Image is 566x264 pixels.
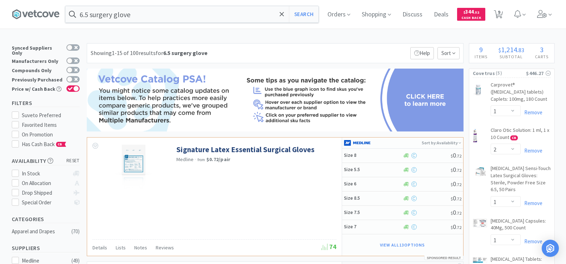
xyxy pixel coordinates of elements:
div: Previously Purchased [12,76,63,82]
a: [MEDICAL_DATA] Sensi-Touch Latex Surgical Gloves: Sterile, Powder Free Size 6.5, 50 Pairs [491,165,551,196]
span: . 72 [456,196,461,201]
span: 0 [451,208,461,216]
span: $ [499,46,501,54]
h4: Subtotal [493,53,530,60]
span: 0 [451,165,461,174]
span: ( 5 ) [495,70,526,77]
a: Remove [521,147,542,154]
span: $ [451,210,453,216]
div: Synced Suppliers Only [12,44,63,55]
h5: Size 5.5 [344,167,401,173]
div: Showing 1-15 of 100 results [91,49,207,58]
div: Manufacturers Only [12,58,63,64]
span: $ [464,10,465,15]
span: 0 [451,194,461,202]
span: 344 [464,8,479,15]
div: $446.27 [526,69,550,77]
span: . 72 [456,225,461,230]
h5: Categories [12,215,80,223]
span: 74 [321,243,336,251]
img: eb1468ae92c04a4ba97dc22c6f112bbd.png [87,69,464,131]
div: On Promotion [22,130,80,139]
a: Deals [431,11,451,18]
a: Remove [521,109,542,116]
img: b651475efa31425aaae2acdedc733f33_196937.png [473,166,487,177]
span: 0 [451,151,461,159]
span: $ [451,196,453,201]
span: reset [66,157,80,165]
span: Cash Back [461,16,481,21]
span: . 52 [474,10,479,15]
a: $344.52Cash Back [457,5,485,24]
img: 18ed3d309a214c47bda98b9f6de69836_370631.png [473,219,487,228]
h5: Size 8.5 [344,195,401,201]
img: 42ba5f406896466cb37cc2c8462463ac_427035.png [473,257,487,263]
img: c4b329866dc64165aaafe83dd17162c2_635078.png [473,128,477,143]
div: . [493,46,530,53]
span: $ [451,168,453,173]
div: Open Intercom Messenger [542,240,559,257]
button: Search [289,6,319,23]
img: c0668a0d739c4865bc47dc2252c8313e_645666.jpeg [113,145,153,191]
span: · [195,156,196,163]
span: CB [511,136,517,140]
div: Compounds Only [12,67,63,73]
h5: Suppliers [12,244,80,252]
span: $ [451,153,453,159]
strong: $0.72 / pair [206,156,231,163]
div: Drop Shipped [22,189,69,197]
img: a646391c64b94eb2892348a965bf03f3_134.png [344,138,371,148]
div: Suveto Preferred [22,111,80,120]
div: ( 70 ) [71,227,80,236]
a: 9 [491,12,506,19]
div: On Allocation [22,179,69,188]
a: Claro Otic Solution: 1 ml, 1 x 10 Count CB [491,127,551,144]
span: 83 [519,46,524,54]
span: from [197,157,205,162]
a: [MEDICAL_DATA] Capsules: 40Mg, 500 Count [491,218,551,234]
span: CB [56,142,64,146]
span: $ [451,182,453,187]
h5: Size 6 [344,181,401,187]
span: 0 [451,223,461,231]
span: Lists [116,244,126,251]
span: Sort [437,47,460,59]
div: Favorited Items [22,121,80,129]
span: 1,214 [501,45,517,54]
h5: Filters [12,99,80,107]
strong: 6.5 surgery glove [163,49,207,56]
h4: Carts [530,53,554,60]
p: Help [410,47,434,59]
span: Covetrus [473,69,495,77]
h5: Size 7 [344,224,401,230]
span: 9 [479,45,483,54]
div: Sponsored Result [424,256,463,260]
a: Signature Latex Essential Surgical Gloves [176,145,315,154]
span: Notes [134,244,147,251]
a: Carprovet® ([MEDICAL_DATA] tablets) Caplets: 100mg, 180 Count [491,81,551,105]
input: Search by item, sku, manufacturer, ingredient, size... [65,6,319,23]
a: Discuss [400,11,425,18]
p: Sort by: Availability [422,138,461,148]
h4: Items [469,53,493,60]
h5: Size 7.5 [344,210,401,216]
span: . 72 [456,168,461,173]
a: Medline [176,156,194,163]
h5: Availability [12,157,80,165]
span: Reviews [156,244,174,251]
button: View all13Options [376,240,428,250]
div: Apparel and Drapes [12,227,70,236]
div: In Stock [22,169,69,178]
a: Remove [521,200,542,206]
span: 0 [451,180,461,188]
div: Price w/ Cash Back [12,85,63,91]
h5: Size 8 [344,153,401,159]
span: 3 [540,45,544,54]
span: . 72 [456,210,461,216]
span: for [156,49,207,56]
span: . 72 [456,182,461,187]
span: Details [92,244,107,251]
span: . 72 [456,153,461,159]
a: Remove [521,238,542,245]
div: Special Order [22,198,69,207]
